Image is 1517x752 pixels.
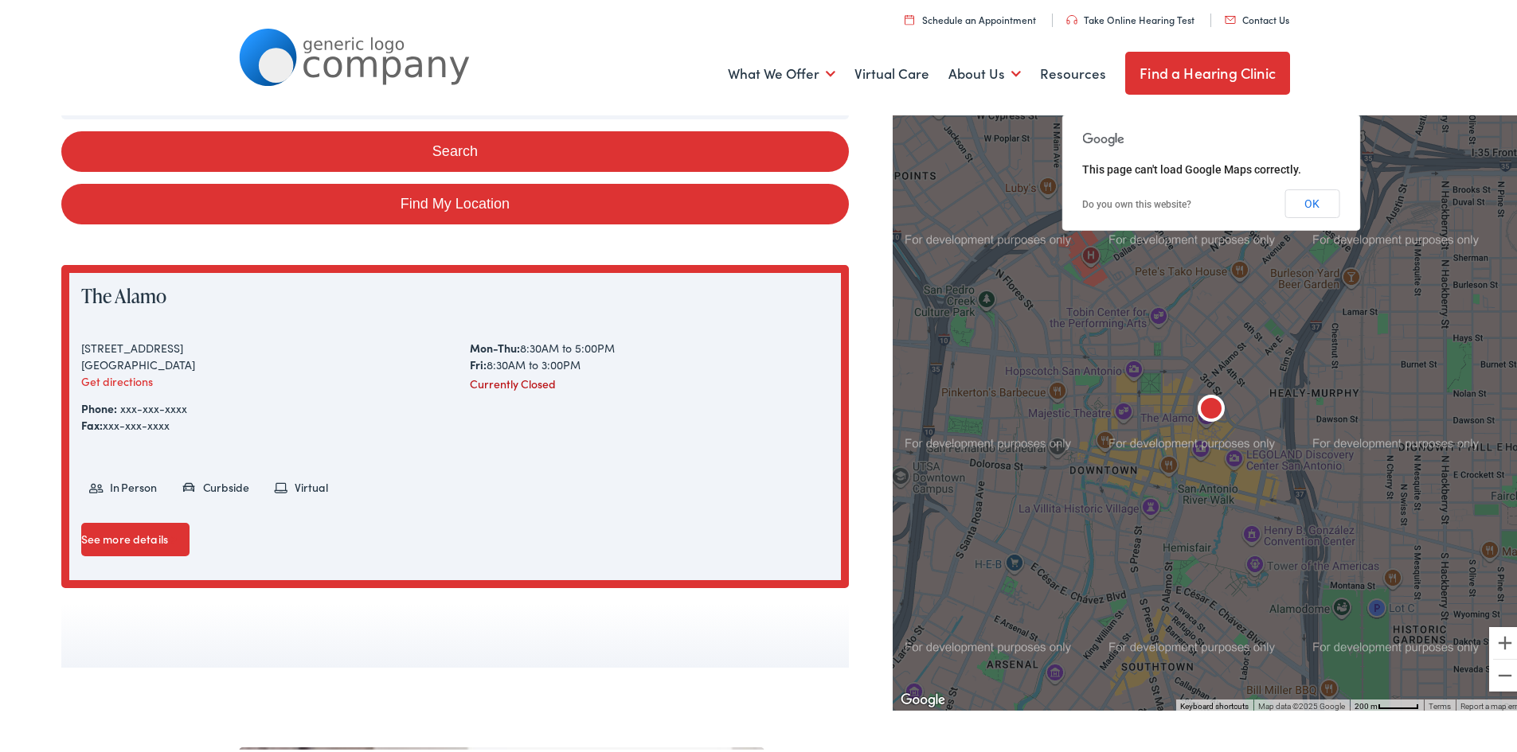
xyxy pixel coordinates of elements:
[174,470,260,498] li: Curbside
[266,470,338,498] li: Virtual
[1429,699,1451,707] a: Terms (opens in new tab)
[1082,196,1191,207] a: Do you own this website?
[1066,12,1077,21] img: utility icon
[1355,699,1378,707] span: 200 m
[470,372,829,389] div: Currently Closed
[81,414,103,430] strong: Fax:
[897,687,949,707] img: Google
[1192,388,1230,427] div: The Alamo
[470,337,520,353] strong: Mon-Thu:
[1180,698,1249,709] button: Keyboard shortcuts
[1066,10,1194,23] a: Take Online Hearing Test
[61,128,849,169] button: Search
[120,397,187,413] a: xxx-xxx-xxxx
[81,470,168,498] li: In Person
[1225,10,1289,23] a: Contact Us
[1082,160,1301,173] span: This page can't load Google Maps correctly.
[1225,13,1236,21] img: utility icon
[1040,41,1106,100] a: Resources
[81,370,153,386] a: Get directions
[854,41,929,100] a: Virtual Care
[81,414,829,431] div: xxx-xxx-xxxx
[1258,699,1345,707] span: Map data ©2025 Google
[81,520,190,553] a: See more details
[1284,186,1339,215] button: OK
[897,687,949,707] a: Open this area in Google Maps (opens a new window)
[905,11,914,21] img: utility icon
[470,337,829,370] div: 8:30AM to 5:00PM 8:30AM to 3:00PM
[728,41,835,100] a: What We Offer
[470,353,487,369] strong: Fri:
[81,397,117,413] strong: Phone:
[948,41,1021,100] a: About Us
[61,181,849,221] a: Find My Location
[81,337,440,353] div: [STREET_ADDRESS]
[1350,696,1424,707] button: Map Scale: 200 m per 48 pixels
[81,279,166,306] a: The Alamo
[1125,49,1290,92] a: Find a Hearing Clinic
[905,10,1036,23] a: Schedule an Appointment
[81,353,440,370] div: [GEOGRAPHIC_DATA]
